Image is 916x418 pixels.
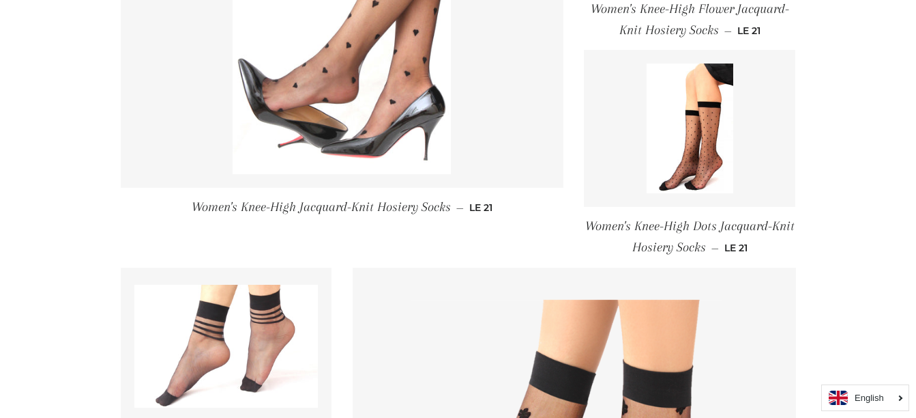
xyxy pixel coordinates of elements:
i: English [855,393,884,402]
span: Women's Knee-High Jacquard-Knit Hosiery Socks [192,199,451,214]
span: LE 21 [469,201,492,214]
a: English [829,391,902,405]
span: — [724,25,732,37]
span: Women's Knee-High Flower Jacquard-Knit Hosiery Socks [591,1,789,38]
span: LE 21 [737,25,760,37]
a: Women's Knee-High Dots Jacquard-Knit Hosiery Socks — LE 21 [584,207,795,268]
span: — [711,242,719,254]
span: Women's Knee-High Dots Jacquard-Knit Hosiery Socks [585,219,795,255]
span: LE 21 [724,242,748,254]
a: Women's Knee-High Jacquard-Knit Hosiery Socks — LE 21 [121,188,564,227]
span: — [456,201,464,214]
